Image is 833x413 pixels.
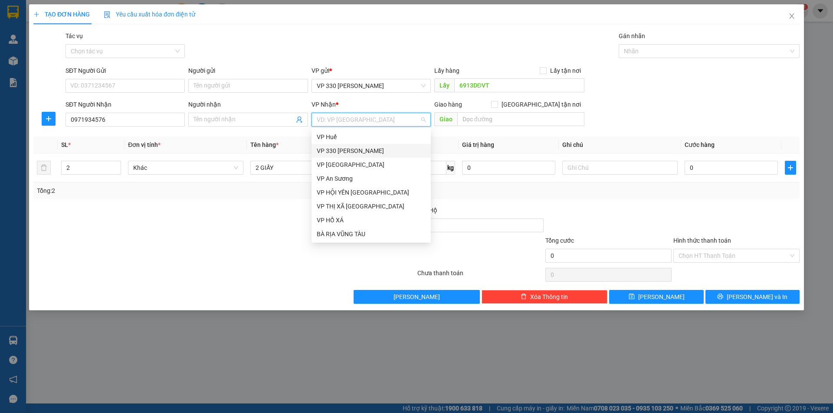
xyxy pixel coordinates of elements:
label: Tác vụ [66,33,83,39]
th: Ghi chú [559,137,681,153]
span: Lấy tận nơi [547,66,584,75]
div: VP THỊ XÃ [GEOGRAPHIC_DATA] [317,202,426,211]
span: plus [33,11,39,17]
span: DĐ: [7,45,20,54]
span: plus [785,164,796,171]
span: Đơn vị tính [128,141,161,148]
label: Hình thức thanh toán [673,237,731,244]
span: Thu Hộ [417,207,437,214]
span: [PERSON_NAME] [394,292,440,302]
div: VP An Sương [312,172,431,185]
span: Khác [133,161,238,174]
span: Yêu cầu xuất hóa đơn điện tử [104,11,195,18]
button: [PERSON_NAME] [354,290,480,304]
div: VP HỘI YÊN HẢI LĂNG [312,185,431,199]
span: Cước hàng [685,141,715,148]
div: VP Huế [317,132,426,142]
div: 0385155812 [83,27,182,39]
span: SL [61,141,68,148]
span: Giao [434,112,457,126]
button: printer[PERSON_NAME] và In [705,290,800,304]
input: Ghi Chú [562,161,678,175]
span: Nhận: [83,7,104,16]
div: VP HỒ XÁ [317,215,426,225]
span: kg [446,161,455,175]
span: VP Nhận [312,101,336,108]
span: printer [717,293,723,300]
span: DĐ: [83,39,95,48]
div: VP 330 [PERSON_NAME] [317,146,426,156]
button: deleteXóa Thông tin [482,290,608,304]
span: plus [42,115,55,122]
span: [GEOGRAPHIC_DATA] tận nơi [498,100,584,109]
label: Gán nhãn [619,33,645,39]
span: TẠO ĐƠN HÀNG [33,11,90,18]
span: [PERSON_NAME] và In [727,292,787,302]
input: 0 [462,161,555,175]
span: 330 [20,40,42,55]
div: VP THỊ XÃ QUẢNG TRỊ [312,199,431,213]
span: Giao hàng [434,101,462,108]
div: [GEOGRAPHIC_DATA] [83,7,182,27]
div: VP Huế [312,130,431,144]
span: [PERSON_NAME] [638,292,685,302]
span: close [788,13,795,20]
div: BÀ RỊA VŨNG TÀU [312,227,431,241]
div: SĐT Người Gửi [66,66,185,75]
button: plus [785,161,796,175]
div: BÀ RỊA VŨNG TÀU [317,229,426,239]
button: Close [780,4,804,29]
input: Dọc đường [457,112,584,126]
button: delete [37,161,51,175]
span: VP 330 Lê Duẫn [317,79,426,92]
div: VP [GEOGRAPHIC_DATA] [317,160,426,169]
span: delete [521,293,527,300]
span: Giá trị hàng [462,141,494,148]
div: VP HỒ XÁ [312,213,431,227]
span: Xóa Thông tin [530,292,568,302]
span: Tổng cước [545,237,574,244]
input: VD: Bàn, Ghế [250,161,366,175]
span: save [629,293,635,300]
div: VP HỘI YÊN [GEOGRAPHIC_DATA] [317,188,426,197]
div: Chưa thanh toán [416,268,544,283]
div: VP 330 Lê Duẫn [312,144,431,158]
div: Người gửi [188,66,308,75]
span: Gửi: [7,8,21,17]
div: 0912728780 [7,28,77,40]
span: user-add [296,116,303,123]
div: Người nhận [188,100,308,109]
div: VP gửi [312,66,431,75]
div: SĐT Người Nhận [66,100,185,109]
span: Lấy hàng [434,67,459,74]
span: Tên hàng [250,141,279,148]
div: Tổng: 2 [37,186,321,195]
input: Dọc đường [454,78,584,92]
span: Lấy [434,78,454,92]
button: plus [42,112,56,126]
span: [PERSON_NAME] [83,49,182,64]
div: VP An Sương [317,174,426,183]
div: VP 330 [PERSON_NAME] [7,7,77,28]
div: VP Đà Lạt [312,158,431,172]
button: save[PERSON_NAME] [609,290,703,304]
img: icon [104,11,111,18]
